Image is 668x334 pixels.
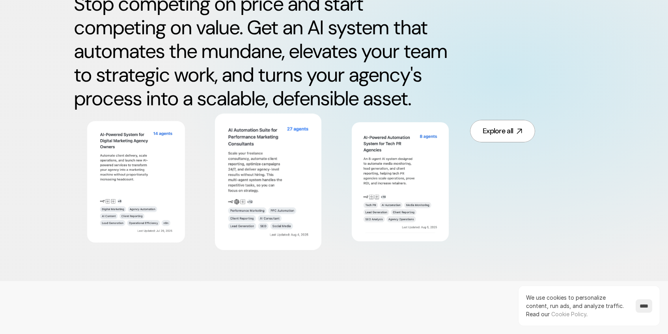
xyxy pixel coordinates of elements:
[470,120,535,142] a: Explore all
[551,311,586,317] a: Cookie Policy
[526,311,588,317] span: Read our .
[483,126,513,136] div: Explore all
[526,293,628,318] p: We use cookies to personalize content, run ads, and analyze traffic.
